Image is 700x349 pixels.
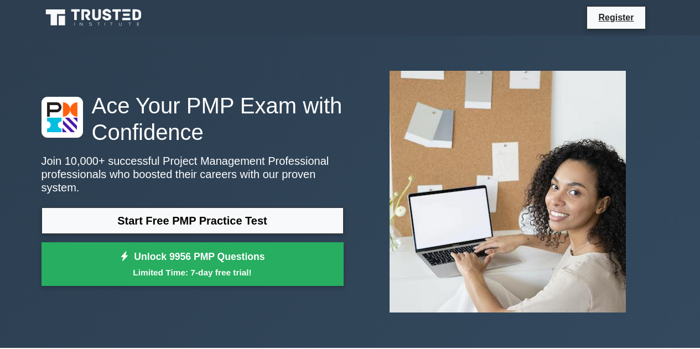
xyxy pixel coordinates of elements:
a: Unlock 9956 PMP QuestionsLimited Time: 7-day free trial! [42,242,344,287]
a: Start Free PMP Practice Test [42,207,344,234]
a: Register [592,11,640,24]
small: Limited Time: 7-day free trial! [55,266,330,279]
h1: Ace Your PMP Exam with Confidence [42,92,344,145]
p: Join 10,000+ successful Project Management Professional professionals who boosted their careers w... [42,154,344,194]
